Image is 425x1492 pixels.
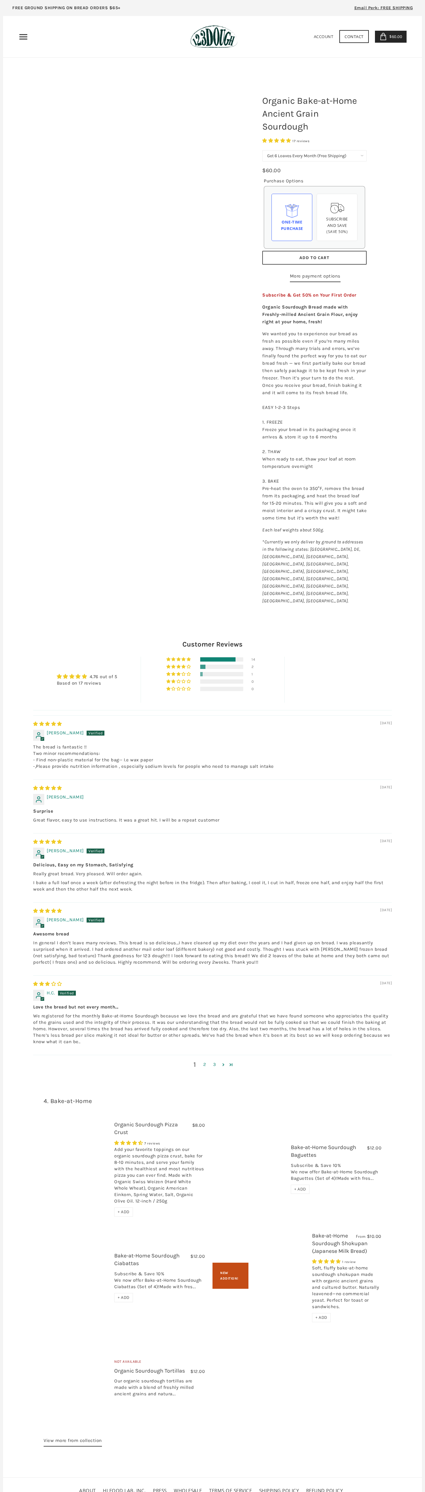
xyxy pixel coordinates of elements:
div: Based on 17 reviews [57,680,117,686]
span: [DATE] [380,907,392,913]
a: FREE GROUND SHIPPING ON BREAD ORDERS $65+ [3,3,130,16]
h1: Organic Bake-at-Home Ancient Grain Sourdough [258,91,371,136]
p: The bread is fantastic !! Two minor recommendations: - Find non-plastic material for the bag-- I.... [33,744,392,770]
a: Contact [339,30,369,43]
span: Add to Cart [299,255,329,260]
div: 1 [251,672,259,676]
span: + ADD [315,1315,327,1320]
p: FREE GROUND SHIPPING ON BREAD ORDERS $65+ [12,5,121,11]
div: + ADD [312,1313,331,1322]
div: + ADD [291,1185,310,1194]
a: Email Perk: FREE SHIPPING [345,3,422,16]
div: 12% (2) reviews with 4 star rating [166,665,192,669]
em: Each loaf weights about 500g. [262,527,324,533]
span: 5 star review [33,839,62,845]
b: Awesome bread [33,931,392,937]
p: Really great bread. Very pleased. Will order again. [33,871,392,877]
strong: Organic Sourdough Bread made with Freshly-milled Ancient Grain Flour, enjoy right at your home, f... [262,304,358,324]
span: 5.00 stars [312,1259,342,1264]
span: + ADD [118,1295,130,1300]
div: Average rating is 4.76 stars [57,673,117,680]
span: [DATE] [380,785,392,790]
div: 82% (14) reviews with 5 star rating [166,657,192,662]
a: Bake-at-Home Sourdough Baguettes [220,1137,283,1200]
div: Subscribe & Save 10% We now offer Bake-at-Home Sourdough Ciabattas (Set of 4)!Made with fres... [114,1271,205,1293]
span: + ADD [294,1187,306,1192]
span: (Save 50%) [326,229,348,234]
span: $10.00 [367,1234,381,1239]
b: Surprise [33,808,392,814]
span: 3 star review [33,981,62,987]
p: In general I don’t leave many reviews. This bread is so delicious…I have cleaned up my diet over ... [33,940,392,966]
div: $60.00 [262,166,281,175]
div: + ADD [114,1207,133,1217]
img: 123Dough Bakery [190,25,237,48]
div: Add your favorite toppings on our organic sourdough pizza crust, bake for 8-10 minutes, and serve... [114,1146,205,1207]
span: 7 reviews [144,1141,160,1145]
a: Organic Bake-at-Home Ancient Grain Sourdough [31,88,238,214]
span: $12.00 [367,1145,381,1151]
span: $8.00 [192,1122,205,1128]
span: 1 review [342,1260,356,1264]
a: 4.76 out of 5 [90,674,117,679]
span: 17 reviews [292,139,310,143]
nav: Primary [18,32,28,42]
p: We wanted you to experience our bread as fresh as possible even if you’re many miles away. Throug... [262,330,367,522]
a: Bake-at-Home Sourdough Ciabattas [114,1252,180,1267]
span: [DATE] [380,981,392,986]
span: 5 star review [33,785,62,791]
a: Organic Sourdough Tortillas [114,1367,185,1374]
a: Page 2 [200,1061,210,1068]
a: Page 2 [220,1061,228,1068]
span: [DATE] [380,721,392,726]
span: [PERSON_NAME] [47,730,84,736]
a: Page 3 [210,1061,220,1068]
a: Bake-at-Home Sourdough Shokupan (Japanese Milk Bread) [312,1232,368,1254]
span: $12.00 [190,1369,205,1374]
a: Bake-at-Home Sourdough Ciabattas [44,1257,107,1297]
span: [PERSON_NAME] [47,794,84,800]
a: Bake-at-Home Sourdough Baguettes [291,1144,356,1158]
a: $60.00 [375,31,407,43]
legend: Purchase Options [264,177,303,185]
span: 4.29 stars [114,1140,144,1146]
span: $60.00 [388,34,402,39]
p: Great flavor, easy to use instructions. It was a great hit. I will be a repeat customer [33,817,392,823]
div: One-time Purchase [277,219,307,232]
div: Subscribe & Save 10% We now offer Bake-at-Home Sourdough Baguettes (Set of 4)!Made with fres... [291,1162,381,1185]
span: Subscribe and save [326,216,348,228]
h2: Customer Reviews [33,639,392,649]
div: Our organic sourdough tortillas are made with a blend of freshly milled ancient grains and natura... [114,1378,205,1400]
div: 6% (1) reviews with 3 star rating [166,672,192,676]
a: 4. Bake-at-Home [44,1098,92,1105]
p: I bake a full loaf once a week (after defrosting the night before in the fridge). Then after baki... [33,880,392,892]
b: Delicious, Easy on my Stomach, Satisfying [33,862,392,868]
a: View more from collection [44,1437,102,1447]
a: Organic Sourdough Pizza Crust [114,1121,178,1136]
span: $12.00 [190,1253,205,1259]
a: Account [314,34,333,39]
div: Not Available [114,1359,205,1367]
p: We registered for the monthly Bake-at-Home Sourdough because we love the bread and are grateful t... [33,1013,392,1045]
span: Subscribe & Get 50% on Your First Order [262,292,357,298]
span: [PERSON_NAME] [47,917,84,923]
span: From [356,1234,365,1239]
a: Bake-at-Home Sourdough Shokupan (Japanese Milk Bread) [256,1253,304,1301]
span: [PERSON_NAME] [47,848,84,853]
span: 4.76 stars [262,138,292,143]
em: *Currently we only deliver by ground to addresses in the following states: [GEOGRAPHIC_DATA], DE,... [262,539,363,604]
div: New Addition! [212,1263,248,1289]
span: H.C. [47,990,55,996]
span: Email Perk: FREE SHIPPING [354,5,413,10]
a: Page 4 [227,1061,235,1068]
span: + ADD [118,1209,130,1214]
div: 2 [251,665,259,669]
a: More payment options [290,272,341,282]
div: Soft, fluffy bake-at-home sourdough shokupan made with organic ancient grains and cultured butter... [312,1265,381,1313]
a: Organic Sourdough Tortillas [44,1338,107,1421]
div: + ADD [114,1293,133,1302]
div: 14 [251,657,259,662]
span: 5 star review [33,721,62,727]
span: 5 star review [33,908,62,914]
span: [DATE] [380,838,392,844]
